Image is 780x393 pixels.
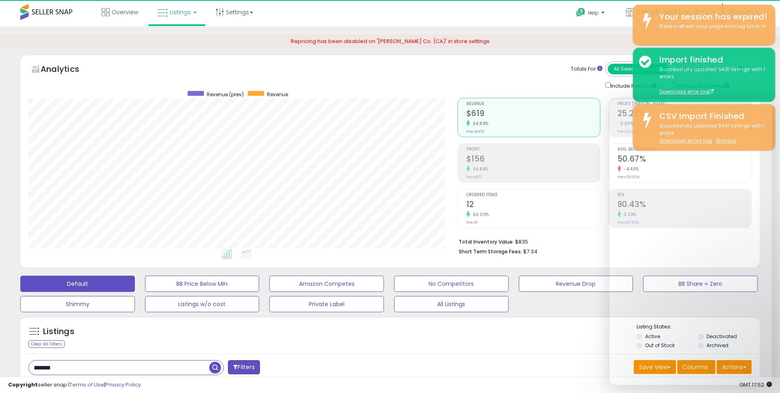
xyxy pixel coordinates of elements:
[112,8,138,16] span: Overview
[466,102,600,106] span: Revenue
[466,200,600,211] h2: 12
[8,381,141,389] div: seller snap | |
[608,64,668,74] button: All Selected Listings
[659,88,714,95] a: Download error log
[228,360,260,374] button: Filters
[459,236,745,246] li: $835
[267,91,288,98] span: Revenue
[470,166,489,172] small: 54.88%
[519,276,633,292] button: Revenue Drop
[105,381,141,389] a: Privacy Policy
[207,91,244,98] span: Revenue (prev)
[470,212,489,218] small: 50.00%
[20,296,135,312] button: Shimmy
[459,238,514,245] b: Total Inventory Value:
[8,381,38,389] strong: Copyright
[145,296,260,312] button: Listings w/o cost
[466,220,477,225] small: Prev: 8
[466,129,485,134] small: Prev: $400
[653,11,769,23] div: Your session has expired!
[394,296,509,312] button: All Listings
[269,296,384,312] button: Private Label
[576,7,586,17] i: Get Help
[599,81,666,90] div: Include Returns
[269,276,384,292] button: Amazon Competes
[28,340,65,348] div: Clear All Filters
[291,37,490,45] span: Repricing has been disabled on '[PERSON_NAME] Co. (CA)' in store settings
[20,276,135,292] button: Default
[466,193,600,197] span: Ordered Items
[170,8,191,16] span: Listings
[571,65,602,73] div: Totals For
[145,276,260,292] button: BB Price Below Min
[41,63,95,77] h5: Analytics
[653,23,769,30] div: Please refresh your page and log back in
[466,175,482,179] small: Prev: $101
[466,147,600,152] span: Profit
[43,326,74,337] h5: Listings
[609,99,772,385] iframe: Intercom live chat
[653,54,769,66] div: Import finished
[588,9,599,16] span: Help
[470,121,489,127] small: 54.88%
[653,66,769,96] div: Successfully updated 5431 listings with 1 errors.
[466,154,600,165] h2: $156
[466,109,600,120] h2: $619
[523,248,537,255] span: $7.34
[69,381,104,389] a: Terms of Use
[570,1,613,26] a: Help
[394,276,509,292] button: No Competitors
[459,248,522,255] b: Short Term Storage Fees:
